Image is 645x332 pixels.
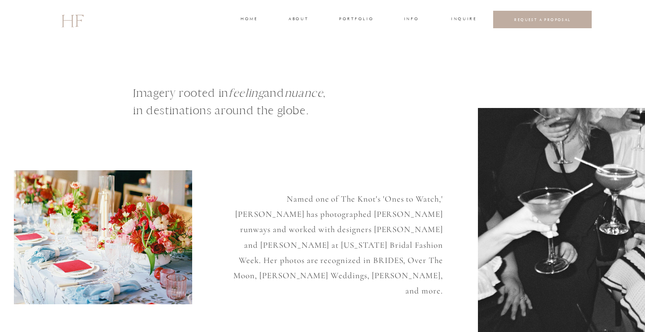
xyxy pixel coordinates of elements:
a: about [288,16,307,24]
i: nuance [284,86,323,100]
a: INQUIRE [451,16,475,24]
a: HF [61,7,83,33]
i: feeling [228,86,264,100]
h1: Imagery rooted in and , in destinations around the globe. [133,84,375,132]
a: INFO [403,16,420,24]
a: REQUEST A PROPOSAL [500,17,585,22]
a: home [241,16,257,24]
p: Named one of The Knot's 'Ones to Watch,' [PERSON_NAME] has photographed [PERSON_NAME] runways and... [226,191,443,284]
a: portfolio [339,16,373,24]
